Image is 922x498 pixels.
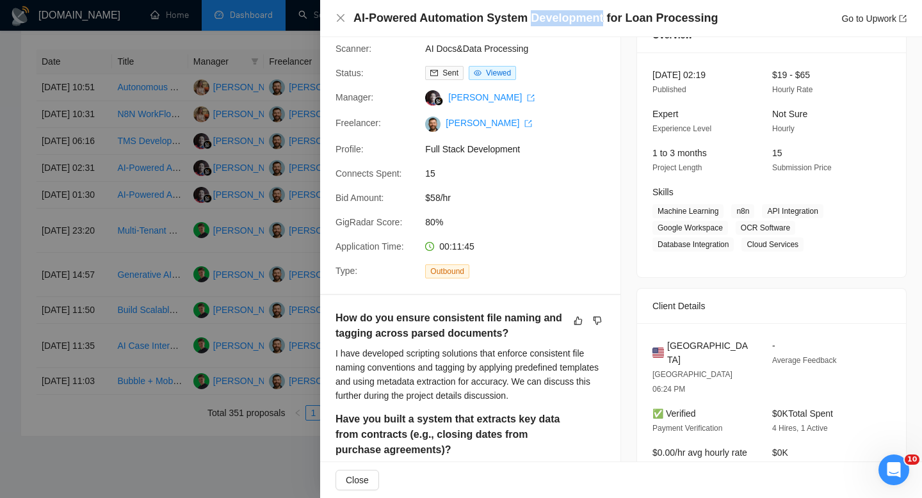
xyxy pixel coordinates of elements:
[652,408,696,419] span: ✅ Verified
[667,339,752,367] span: [GEOGRAPHIC_DATA]
[652,148,707,158] span: 1 to 3 months
[772,408,833,419] span: $0K Total Spent
[772,148,782,158] span: 15
[736,221,795,235] span: OCR Software
[425,191,617,205] span: $58/hr
[772,447,788,458] span: $0K
[772,70,810,80] span: $19 - $65
[430,69,438,77] span: mail
[652,447,747,472] span: $0.00/hr avg hourly rate paid
[446,118,532,128] a: [PERSON_NAME] export
[336,92,373,102] span: Manager:
[905,454,919,465] span: 10
[652,424,722,433] span: Payment Verification
[336,13,346,23] span: close
[425,44,528,54] a: AI Docs&Data Processing
[772,109,807,119] span: Not Sure
[878,454,909,485] iframe: Intercom live chat
[841,13,907,24] a: Go to Upworkexport
[731,204,754,218] span: n8n
[425,116,441,132] img: c1-JWQDXWEy3CnA6sRtFzzU22paoDq5cZnWyBNc3HWqwvuW0qNnjm1CMP-YmbEEtPC
[336,310,565,341] h5: How do you ensure consistent file naming and tagging across parsed documents?
[442,68,458,77] span: Sent
[336,412,565,458] h5: Have you built a system that extracts key data from contracts (e.g., closing dates from purchase ...
[652,187,674,197] span: Skills
[527,94,535,102] span: export
[652,109,678,119] span: Expert
[652,163,702,172] span: Project Length
[336,168,402,179] span: Connects Spent:
[762,204,823,218] span: API Integration
[434,97,443,106] img: gigradar-bm.png
[772,424,828,433] span: 4 Hires, 1 Active
[741,237,804,252] span: Cloud Services
[486,68,511,77] span: Viewed
[652,124,711,133] span: Experience Level
[772,163,832,172] span: Submission Price
[574,316,583,326] span: like
[899,15,907,22] span: export
[652,370,732,394] span: [GEOGRAPHIC_DATA] 06:24 PM
[652,221,728,235] span: Google Workspace
[439,241,474,252] span: 00:11:45
[772,356,837,365] span: Average Feedback
[652,204,724,218] span: Machine Learning
[448,92,535,102] a: [PERSON_NAME] export
[772,341,775,351] span: -
[425,166,617,181] span: 15
[652,85,686,94] span: Published
[425,142,617,156] span: Full Stack Development
[524,120,532,127] span: export
[772,124,795,133] span: Hourly
[336,470,379,490] button: Close
[772,85,813,94] span: Hourly Rate
[336,241,404,252] span: Application Time:
[425,242,434,251] span: clock-circle
[336,346,605,403] div: I have developed scripting solutions that enforce consistent file naming conventions and tagging ...
[652,237,734,252] span: Database Integration
[336,144,364,154] span: Profile:
[570,313,586,328] button: like
[652,346,664,360] img: 🇺🇸
[593,316,602,326] span: dislike
[652,70,706,80] span: [DATE] 02:19
[336,44,371,54] span: Scanner:
[336,266,357,276] span: Type:
[336,13,346,24] button: Close
[346,473,369,487] span: Close
[336,68,364,78] span: Status:
[474,69,481,77] span: eye
[353,10,718,26] h4: AI-Powered Automation System Development for Loan Processing
[425,215,617,229] span: 80%
[652,289,891,323] div: Client Details
[336,118,381,128] span: Freelancer:
[336,217,402,227] span: GigRadar Score:
[590,313,605,328] button: dislike
[336,193,384,203] span: Bid Amount:
[425,264,469,278] span: Outbound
